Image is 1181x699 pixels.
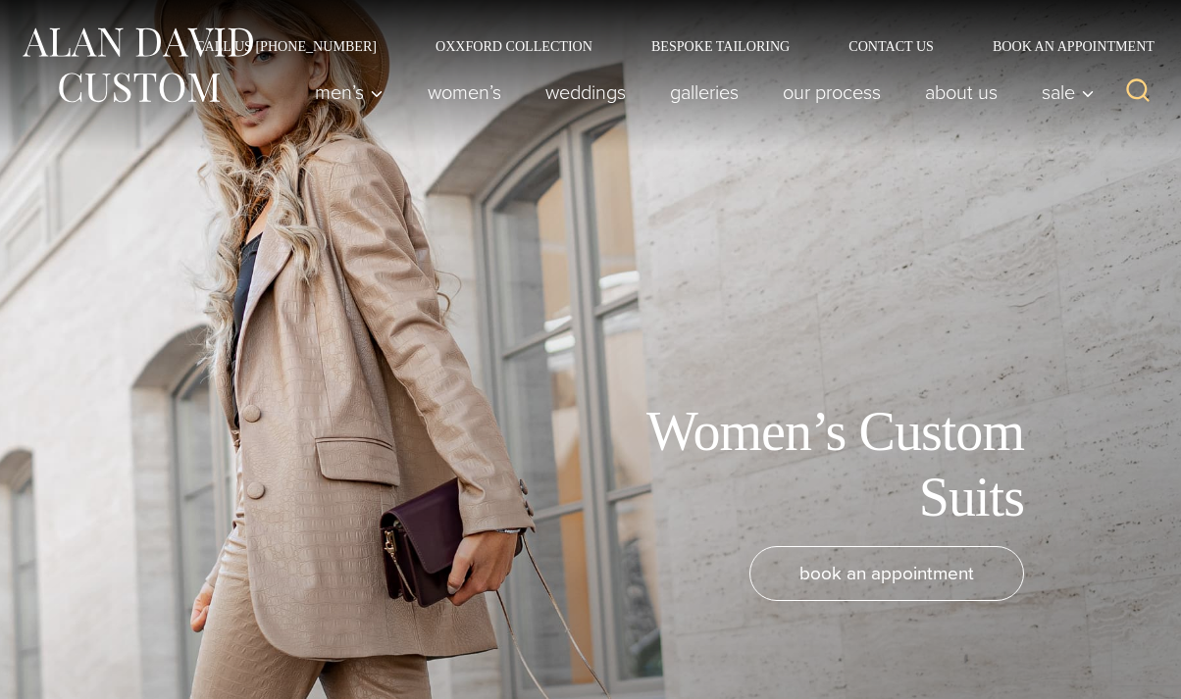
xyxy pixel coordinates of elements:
a: Oxxford Collection [406,39,622,53]
span: book an appointment [799,559,974,587]
h1: Women’s Custom Suits [583,399,1024,530]
a: Call Us [PHONE_NUMBER] [166,39,406,53]
a: weddings [524,73,648,112]
a: Bespoke Tailoring [622,39,819,53]
a: book an appointment [749,546,1024,601]
a: Women’s [406,73,524,112]
a: Galleries [648,73,761,112]
a: Book an Appointment [963,39,1161,53]
img: Alan David Custom [20,22,255,109]
a: About Us [903,73,1020,112]
button: View Search Form [1114,69,1161,116]
span: Men’s [315,82,384,102]
a: Our Process [761,73,903,112]
a: Contact Us [819,39,963,53]
nav: Primary Navigation [293,73,1105,112]
span: Sale [1042,82,1095,102]
nav: Secondary Navigation [166,39,1161,53]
